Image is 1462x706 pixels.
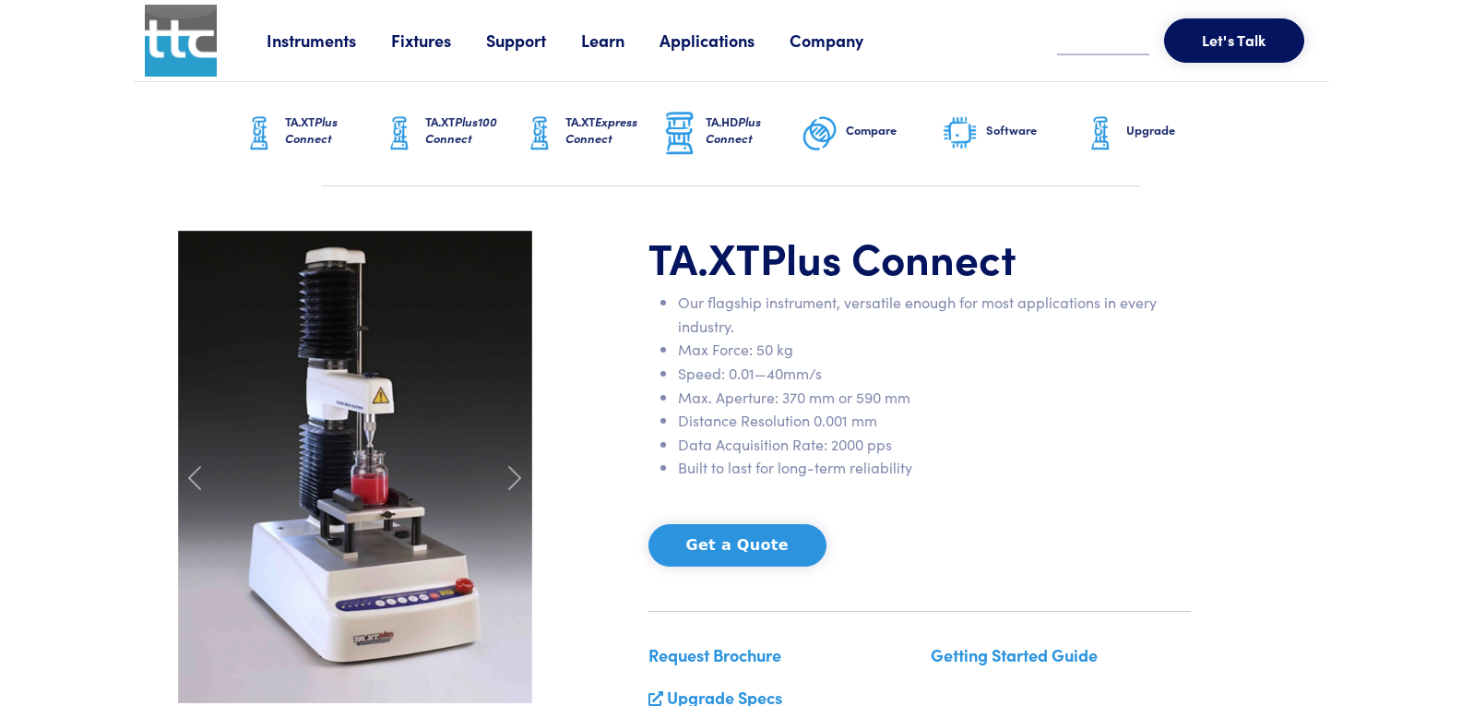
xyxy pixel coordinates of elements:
a: Software [942,82,1082,185]
img: ta-xt-graphic.png [1082,111,1119,157]
li: Max Force: 50 kg [678,338,1191,362]
button: Get a Quote [648,524,826,567]
img: software-graphic.png [942,114,979,153]
li: Speed: 0.01—40mm/s [678,362,1191,386]
a: Getting Started Guide [931,643,1098,666]
img: ttc_logo_1x1_v1.0.png [145,5,217,77]
a: TA.XTPlus100 Connect [381,82,521,185]
span: Express Connect [565,113,637,147]
h6: TA.XT [425,114,521,147]
li: Data Acquisition Rate: 2000 pps [678,433,1191,457]
img: compare-graphic.png [802,111,838,157]
a: Instruments [267,29,391,52]
a: Compare [802,82,942,185]
img: ta-xt-graphic.png [241,111,278,157]
li: Built to last for long-term reliability [678,456,1191,480]
span: Plus100 Connect [425,113,497,147]
img: ta-xt-graphic.png [521,111,558,157]
h6: TA.XT [285,114,381,147]
h6: Software [986,122,1082,138]
li: Our flagship instrument, versatile enough for most applications in every industry. [678,291,1191,338]
a: Applications [660,29,790,52]
img: carousel-ta-xt-plus-bloom.jpg [178,231,532,703]
a: TA.XTExpress Connect [521,82,661,185]
a: Company [790,29,898,52]
span: Plus Connect [760,227,1016,286]
a: Upgrade [1082,82,1222,185]
a: TA.XTPlus Connect [241,82,381,185]
h6: TA.XT [565,114,661,147]
h6: Upgrade [1126,122,1222,138]
button: Let's Talk [1164,18,1304,63]
img: ta-xt-graphic.png [381,111,418,157]
span: Plus Connect [285,113,338,147]
h6: TA.HD [706,114,802,147]
li: Max. Aperture: 370 mm or 590 mm [678,386,1191,410]
img: ta-hd-graphic.png [661,110,698,158]
a: Learn [581,29,660,52]
li: Distance Resolution 0.001 mm [678,409,1191,433]
a: TA.HDPlus Connect [661,82,802,185]
h6: Compare [846,122,942,138]
h1: TA.XT [648,231,1191,284]
a: Request Brochure [648,643,781,666]
a: Support [486,29,581,52]
a: Fixtures [391,29,486,52]
span: Plus Connect [706,113,761,147]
